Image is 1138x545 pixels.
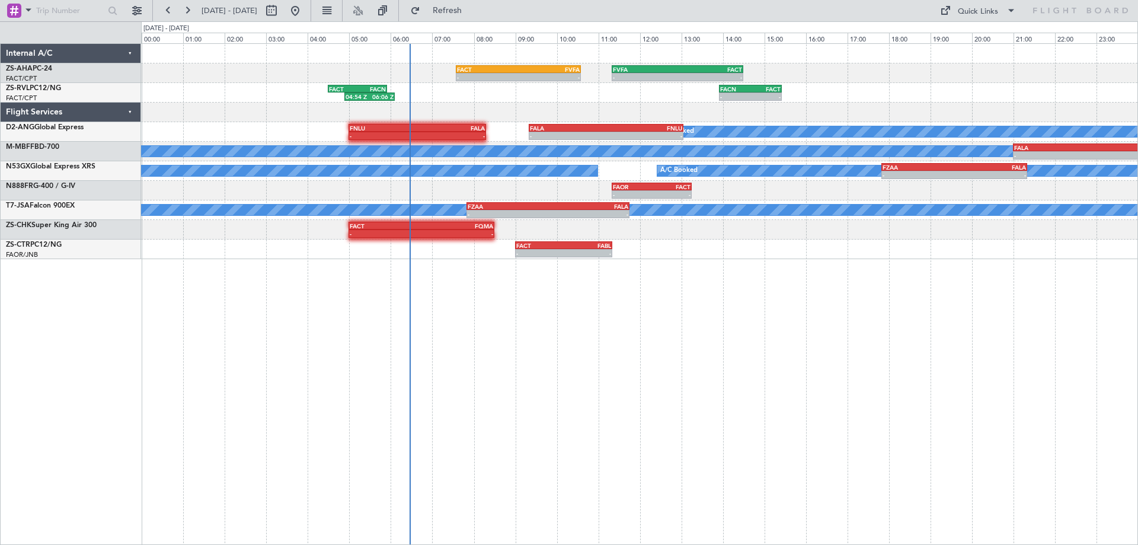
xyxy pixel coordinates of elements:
span: [DATE] - [DATE] [202,5,257,16]
div: 09:00 [516,33,557,43]
div: 06:00 [391,33,432,43]
div: - [613,191,651,198]
div: FACT [516,242,564,249]
div: - [417,132,485,139]
div: FQMA [421,222,493,230]
div: - [954,171,1026,179]
div: 17:00 [848,33,889,43]
div: - [516,250,564,257]
div: - [421,230,493,237]
div: 00:00 [142,33,183,43]
div: - [720,93,750,100]
a: FAOR/JNB [6,250,38,259]
div: - [564,250,611,257]
div: 22:00 [1055,33,1097,43]
span: ZS-CHK [6,222,31,229]
div: 08:00 [474,33,516,43]
div: - [750,93,781,100]
div: 05:00 [349,33,391,43]
div: FACT [677,66,742,73]
div: 12:00 [640,33,682,43]
div: - [651,191,690,198]
a: N53GXGlobal Express XRS [6,163,95,170]
div: 04:54 Z [346,93,369,100]
div: FACN [720,85,750,93]
div: 16:00 [806,33,848,43]
div: FALA [530,125,606,132]
div: FZAA [883,164,954,171]
div: FVFA [613,66,677,73]
div: - [457,74,518,81]
div: - [613,74,677,81]
span: T7-JSA [6,202,30,209]
div: FACN [357,85,386,93]
a: ZS-CTRPC12/NG [6,241,62,248]
div: 18:00 [889,33,931,43]
div: 15:00 [765,33,806,43]
a: M-MBFFBD-700 [6,144,59,151]
div: A/C Booked [660,162,698,180]
div: - [530,132,606,139]
div: 11:00 [599,33,640,43]
div: 10:00 [557,33,599,43]
span: ZS-CTR [6,241,30,248]
div: FAOR [613,183,651,190]
a: T7-JSAFalcon 900EX [6,202,75,209]
a: ZS-AHAPC-24 [6,65,52,72]
div: FVFA [519,66,580,73]
div: FZAA [468,203,548,210]
div: - [548,211,628,218]
div: FABL [564,242,611,249]
div: FALA [417,125,485,132]
div: 06:06 Z [370,93,394,100]
a: D2-ANGGlobal Express [6,124,84,131]
div: - [350,132,417,139]
div: 13:00 [682,33,723,43]
div: - [519,74,580,81]
span: D2-ANG [6,124,34,131]
button: Refresh [405,1,476,20]
div: 03:00 [266,33,308,43]
div: 19:00 [931,33,972,43]
button: Quick Links [934,1,1022,20]
div: 02:00 [225,33,266,43]
div: FALA [954,164,1026,171]
input: Trip Number [36,2,104,20]
div: - [468,211,548,218]
div: FACT [350,222,421,230]
div: FACT [651,183,690,190]
div: FNLU [350,125,417,132]
div: 21:00 [1014,33,1055,43]
span: N53GX [6,163,30,170]
div: FALA [548,203,628,210]
span: N888FR [6,183,33,190]
div: 20:00 [972,33,1014,43]
a: ZS-RVLPC12/NG [6,85,61,92]
div: 07:00 [432,33,474,43]
div: FACT [329,85,357,93]
span: M-MBFF [6,144,34,151]
div: FACT [457,66,518,73]
div: - [677,74,742,81]
a: ZS-CHKSuper King Air 300 [6,222,97,229]
div: - [883,171,954,179]
div: - [606,132,682,139]
div: - [350,230,421,237]
div: Quick Links [958,6,998,18]
a: FACT/CPT [6,94,37,103]
a: FACT/CPT [6,74,37,83]
div: 01:00 [183,33,225,43]
div: 14:00 [723,33,765,43]
span: Refresh [423,7,472,15]
div: [DATE] - [DATE] [143,24,189,34]
a: N888FRG-400 / G-IV [6,183,75,190]
div: FNLU [606,125,682,132]
div: 04:00 [308,33,349,43]
div: FACT [750,85,781,93]
div: 23:00 [1097,33,1138,43]
span: ZS-AHA [6,65,33,72]
span: ZS-RVL [6,85,30,92]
